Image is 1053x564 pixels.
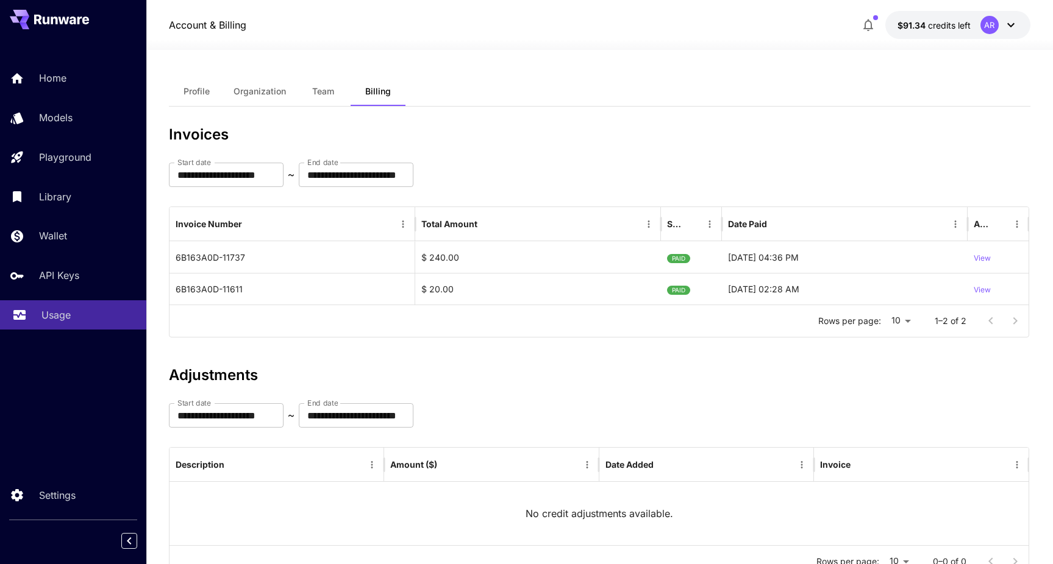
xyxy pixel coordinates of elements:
label: End date [307,157,338,167]
div: Date Paid [728,219,767,229]
span: PAID [667,243,690,274]
span: credits left [928,20,971,30]
p: 1–2 of 2 [935,315,966,327]
div: 6B163A0D-11737 [170,241,415,273]
p: Rows per page: [818,315,881,327]
nav: breadcrumb [169,18,246,32]
div: Description [176,459,224,470]
button: Menu [640,216,657,233]
h3: Adjustments [169,367,1030,384]
div: $ 20.00 [415,273,661,305]
button: Menu [363,456,380,473]
p: No credit adjustments available. [526,506,673,521]
label: Start date [177,398,211,408]
div: Amount ($) [390,459,437,470]
p: Library [39,189,71,204]
button: Menu [947,216,964,233]
div: Invoice [820,459,851,470]
button: Sort [655,456,672,473]
p: Settings [39,488,76,502]
button: View [974,273,991,305]
div: Status [667,219,683,229]
span: Team [312,86,334,97]
span: Organization [234,86,286,97]
div: Action [974,219,990,229]
button: Menu [1008,216,1026,233]
span: Profile [184,86,210,97]
p: Home [39,71,66,85]
button: Sort [226,456,243,473]
div: AR [980,16,999,34]
button: Menu [701,216,718,233]
span: $91.34 [898,20,928,30]
span: PAID [667,275,690,306]
p: ~ [288,408,294,423]
div: Total Amount [421,219,477,229]
div: Collapse sidebar [130,530,146,552]
div: 14-09-2025 02:28 AM [722,273,968,305]
button: Menu [394,216,412,233]
button: Menu [1008,456,1026,473]
div: $ 240.00 [415,241,661,273]
span: Billing [365,86,391,97]
p: ~ [288,167,294,182]
p: Models [39,110,73,125]
button: Sort [852,456,869,473]
button: Sort [991,216,1008,233]
h3: Invoices [169,126,1030,143]
button: Menu [579,456,596,473]
div: 6B163A0D-11611 [170,273,415,305]
label: Start date [177,157,211,167]
div: Date Added [605,459,654,470]
button: Sort [684,216,701,233]
div: Invoice Number [176,219,242,229]
a: Account & Billing [169,18,246,32]
label: End date [307,398,338,408]
button: Collapse sidebar [121,533,137,549]
p: Wallet [39,228,67,243]
button: Sort [243,216,260,233]
button: Sort [479,216,496,233]
div: 10 [886,312,915,330]
p: API Keys [39,268,79,283]
div: $91.33542 [898,19,971,32]
div: 15-09-2025 04:36 PM [722,241,968,273]
p: Playground [39,150,91,164]
button: Sort [768,216,785,233]
p: View [974,253,991,264]
button: View [974,242,991,273]
p: View [974,284,991,296]
button: $91.33542AR [885,11,1030,39]
p: Usage [41,308,71,322]
button: Sort [438,456,455,473]
button: Menu [793,456,810,473]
